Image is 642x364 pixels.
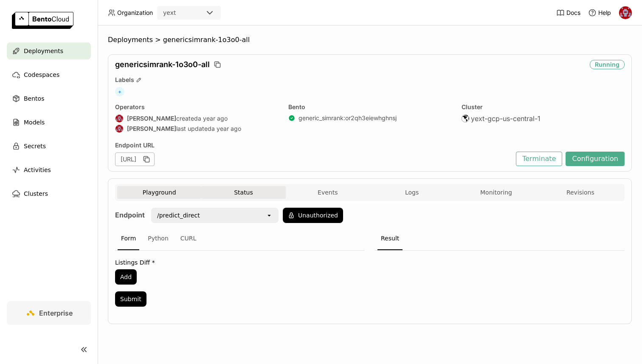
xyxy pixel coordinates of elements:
[118,227,139,250] div: Form
[115,60,210,69] span: genericsimrank-1o3o0-all
[127,115,176,122] strong: [PERSON_NAME]
[7,114,91,131] a: Models
[115,141,512,149] div: Endpoint URL
[7,301,91,325] a: Enterprise
[7,185,91,202] a: Clusters
[115,87,124,96] span: +
[115,211,145,219] strong: Endpoint
[590,60,625,69] div: Running
[117,186,201,199] button: Playground
[115,291,146,307] button: Submit
[115,152,155,166] div: [URL]
[7,66,91,83] a: Codespaces
[566,9,580,17] span: Docs
[12,12,73,29] img: logo
[471,114,541,123] span: yext-gcp-us-central-1
[115,76,625,84] div: Labels
[201,186,285,199] button: Status
[198,115,228,122] span: a year ago
[115,115,123,122] img: Aditi Mittal
[566,152,625,166] button: Configuration
[115,103,278,111] div: Operators
[108,36,632,44] nav: Breadcrumbs navigation
[39,309,73,317] span: Enterprise
[157,211,200,220] div: /predict_direct
[538,186,622,199] button: Revisions
[405,189,419,196] span: Logs
[24,93,44,104] span: Bentos
[377,227,403,250] div: Result
[211,125,241,133] span: a year ago
[163,36,250,44] span: genericsimrank-1o3o0-all
[283,208,343,223] button: Unauthorized
[115,259,365,266] label: Listings Diff *
[454,186,538,199] button: Monitoring
[7,161,91,178] a: Activities
[117,9,153,17] span: Organization
[516,152,562,166] button: Terminate
[127,125,176,133] strong: [PERSON_NAME]
[115,125,123,133] img: Aditi Mittal
[177,227,200,250] div: CURL
[24,189,48,199] span: Clusters
[153,36,163,44] span: >
[115,114,278,123] div: created
[144,227,172,250] div: Python
[7,42,91,59] a: Deployments
[462,103,625,111] div: Cluster
[115,269,137,285] button: Add
[7,90,91,107] a: Bentos
[24,117,45,127] span: Models
[24,46,63,56] span: Deployments
[588,8,611,17] div: Help
[266,212,273,219] svg: open
[619,6,632,19] img: Aditi Mittal
[598,9,611,17] span: Help
[201,211,202,220] input: Selected /predict_direct.
[108,36,153,44] span: Deployments
[288,103,451,111] div: Bento
[7,138,91,155] a: Secrets
[298,114,397,122] a: generic_simrank:or2qh3eiewhghnsj
[24,141,46,151] span: Secrets
[115,124,278,133] div: last updated
[24,165,51,175] span: Activities
[556,8,580,17] a: Docs
[163,8,176,17] div: yext
[286,186,370,199] button: Events
[24,70,59,80] span: Codespaces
